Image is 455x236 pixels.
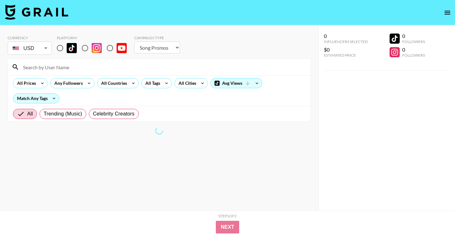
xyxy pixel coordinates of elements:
[97,78,128,88] div: All Countries
[27,110,33,118] span: All
[324,33,368,39] div: 0
[324,39,368,44] div: Influencers Selected
[44,110,82,118] span: Trending (Music)
[324,53,368,58] div: Estimated Price
[402,53,425,58] div: Followers
[5,4,68,20] img: Grail Talent
[19,62,307,72] input: Search by User Name
[441,6,454,19] button: open drawer
[211,78,262,88] div: Avg Views
[13,78,37,88] div: All Prices
[51,78,84,88] div: Any Followers
[402,39,425,44] div: Followers
[324,47,368,53] div: $0
[402,47,425,53] div: 0
[8,35,52,40] div: Currency
[154,125,165,136] span: Refreshing bookers, clients, tags, cities, talent, talent...
[216,221,240,233] button: Next
[134,35,180,40] div: Campaign Type
[57,35,132,40] div: Platform
[142,78,161,88] div: All Tags
[93,110,135,118] span: Celebrity Creators
[402,33,425,39] div: 0
[117,43,127,53] img: YouTube
[9,43,51,54] div: USD
[218,214,237,218] div: Step 1 of 2
[67,43,77,53] img: TikTok
[175,78,197,88] div: All Cities
[92,43,102,53] img: Instagram
[13,94,59,103] div: Match Any Tags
